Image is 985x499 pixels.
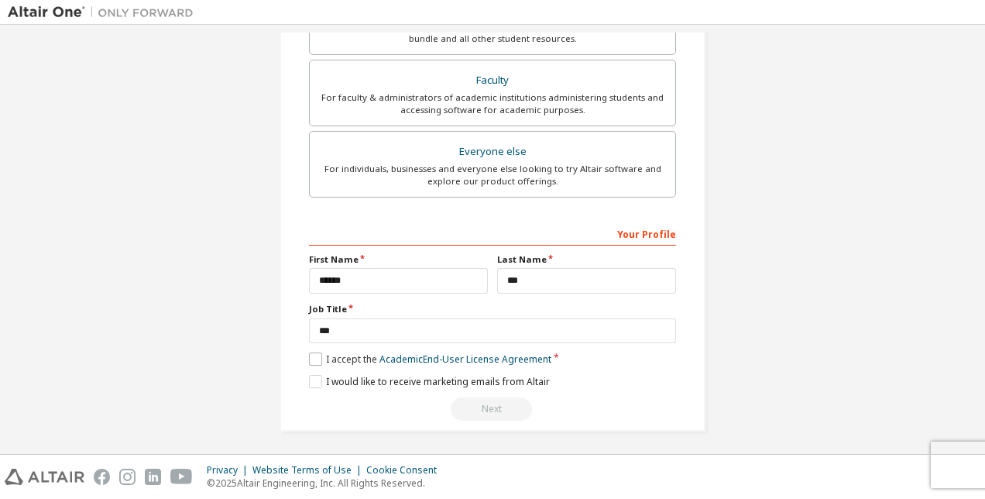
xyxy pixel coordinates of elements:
div: Website Terms of Use [252,464,366,477]
div: Faculty [319,70,666,91]
img: altair_logo.svg [5,469,84,485]
label: Last Name [497,253,676,266]
label: Job Title [309,303,676,315]
img: youtube.svg [170,469,193,485]
div: Privacy [207,464,252,477]
img: instagram.svg [119,469,136,485]
div: Your Profile [309,221,676,246]
label: I accept the [309,353,551,366]
div: For individuals, businesses and everyone else looking to try Altair software and explore our prod... [319,163,666,188]
div: Cookie Consent [366,464,446,477]
img: linkedin.svg [145,469,161,485]
div: For currently enrolled students looking to access the free Altair Student Edition bundle and all ... [319,20,666,45]
div: For faculty & administrators of academic institutions administering students and accessing softwa... [319,91,666,116]
label: I would like to receive marketing emails from Altair [309,375,550,388]
div: You need to provide your academic email [309,397,676,421]
div: Everyone else [319,141,666,163]
img: facebook.svg [94,469,110,485]
img: Altair One [8,5,201,20]
a: Academic End-User License Agreement [379,353,551,366]
label: First Name [309,253,488,266]
p: © 2025 Altair Engineering, Inc. All Rights Reserved. [207,477,446,490]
